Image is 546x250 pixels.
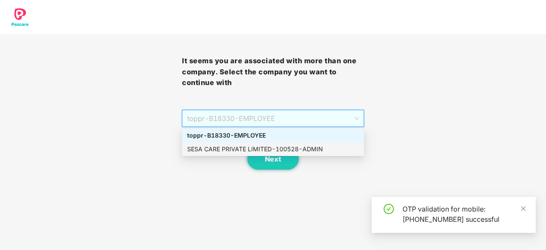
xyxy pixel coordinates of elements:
[402,204,525,224] div: OTP validation for mobile: [PHONE_NUMBER] successful
[182,56,364,88] h3: It seems you are associated with more than one company. Select the company you want to continue with
[187,144,359,154] div: SESA CARE PRIVATE LIMITED - 100528 - ADMIN
[187,110,359,126] span: toppr - B18330 - EMPLOYEE
[520,206,526,212] span: close
[384,204,394,214] span: check-circle
[187,131,359,140] div: toppr - B18330 - EMPLOYEE
[247,148,299,170] button: Next
[265,155,281,163] span: Next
